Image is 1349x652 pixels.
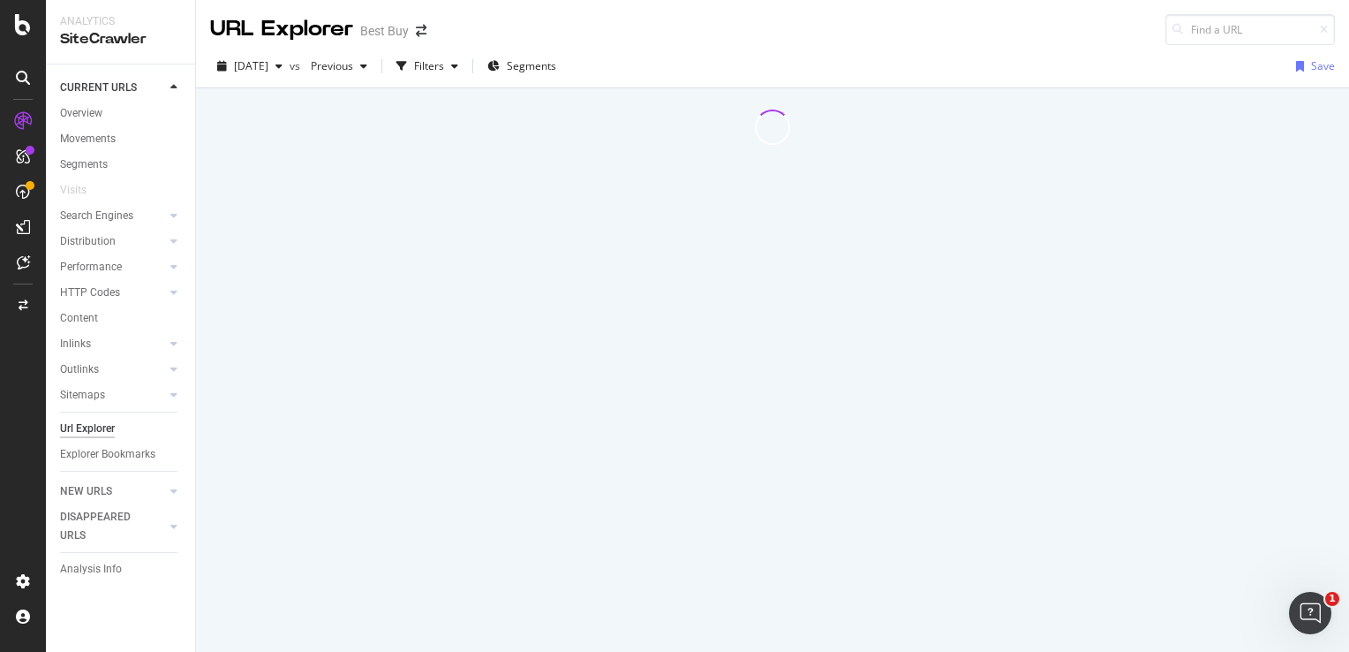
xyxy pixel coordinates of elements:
div: Explorer Bookmarks [60,445,155,464]
a: Url Explorer [60,420,183,438]
div: URL Explorer [210,14,353,44]
a: NEW URLS [60,482,165,501]
div: Overview [60,104,102,123]
a: Explorer Bookmarks [60,445,183,464]
div: CURRENT URLS [60,79,137,97]
div: Movements [60,130,116,148]
div: Outlinks [60,360,99,379]
a: Segments [60,155,183,174]
a: Inlinks [60,335,165,353]
span: 1 [1325,592,1339,606]
a: Sitemaps [60,386,165,405]
div: DISAPPEARED URLS [60,508,149,545]
div: Save [1311,58,1335,73]
a: HTTP Codes [60,284,165,302]
span: Previous [304,58,353,73]
a: Movements [60,130,183,148]
div: Segments [60,155,108,174]
a: Outlinks [60,360,165,379]
div: Analytics [60,14,181,29]
span: 2025 Aug. 26th [234,58,268,73]
div: Content [60,309,98,328]
span: Segments [507,58,556,73]
a: Performance [60,258,165,277]
a: Overview [60,104,183,123]
span: vs [290,58,304,73]
div: HTTP Codes [60,284,120,302]
button: Segments [480,52,563,80]
input: Find a URL [1165,14,1335,45]
div: Inlinks [60,335,91,353]
button: [DATE] [210,52,290,80]
iframe: Intercom live chat [1289,592,1331,634]
button: Previous [304,52,374,80]
a: Analysis Info [60,560,183,579]
div: Best Buy [360,22,409,40]
div: Filters [414,58,444,73]
a: CURRENT URLS [60,79,165,97]
div: SiteCrawler [60,29,181,49]
div: Distribution [60,232,116,251]
div: Url Explorer [60,420,115,438]
a: DISAPPEARED URLS [60,508,165,545]
div: NEW URLS [60,482,112,501]
button: Save [1289,52,1335,80]
div: Visits [60,181,87,200]
a: Visits [60,181,104,200]
div: arrow-right-arrow-left [416,25,426,37]
button: Filters [389,52,465,80]
a: Search Engines [60,207,165,225]
div: Sitemaps [60,386,105,405]
div: Performance [60,258,122,277]
a: Distribution [60,232,165,251]
div: Search Engines [60,207,133,225]
div: Analysis Info [60,560,122,579]
a: Content [60,309,183,328]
